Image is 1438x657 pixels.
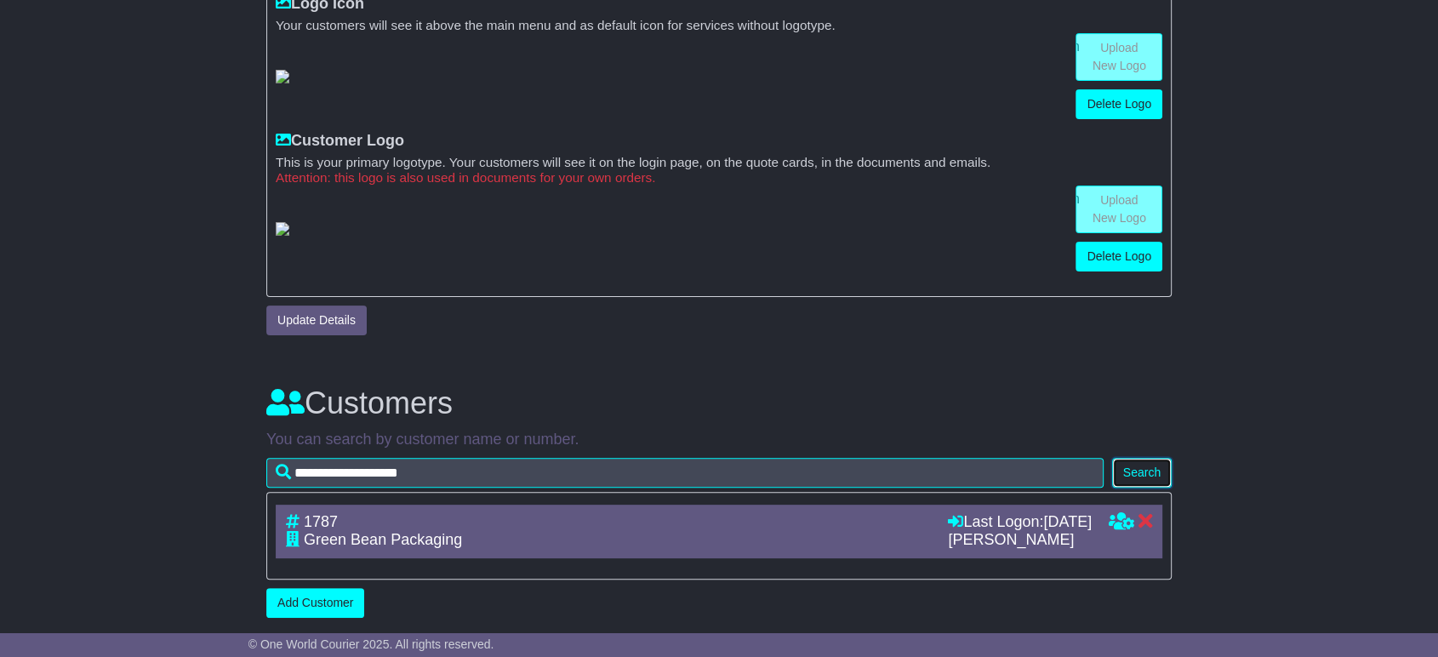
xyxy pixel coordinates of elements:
[1043,513,1092,530] span: [DATE]
[276,170,1162,186] small: Attention: this logo is also used in documents for your own orders.
[1076,186,1162,233] a: Upload New Logo
[1076,242,1162,271] a: Delete Logo
[1076,33,1162,81] a: Upload New Logo
[1112,458,1172,488] button: Search
[266,306,367,335] button: Update Details
[266,386,1172,420] h3: Customers
[1076,89,1162,119] a: Delete Logo
[304,513,338,530] span: 1787
[248,637,494,651] span: © One World Courier 2025. All rights reserved.
[276,18,1162,33] small: Your customers will see it above the main menu and as default icon for services without logotype.
[276,155,1162,170] small: This is your primary logotype. Your customers will see it on the login page, on the quote cards, ...
[276,222,289,236] img: GetCustomerLogo
[948,513,1092,532] div: Last Logon:
[266,588,364,618] a: Add Customer
[276,132,404,151] label: Customer Logo
[276,70,289,83] img: GetResellerIconLogo
[304,531,462,548] span: Green Bean Packaging
[948,531,1092,550] div: [PERSON_NAME]
[266,431,1172,449] p: You can search by customer name or number.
